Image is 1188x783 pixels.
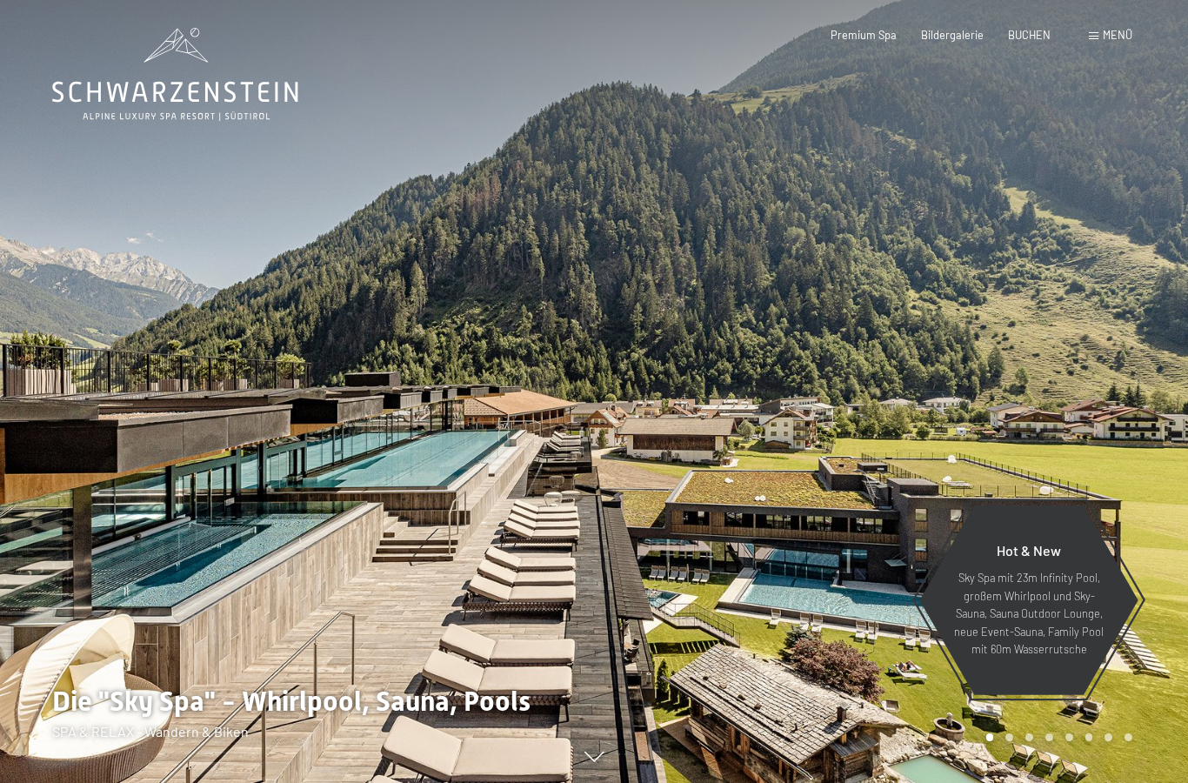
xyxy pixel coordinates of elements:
[997,542,1061,559] span: Hot & New
[1025,733,1033,741] div: Carousel Page 3
[1105,733,1112,741] div: Carousel Page 7
[921,28,984,42] a: Bildergalerie
[918,505,1139,696] a: Hot & New Sky Spa mit 23m Infinity Pool, großem Whirlpool und Sky-Sauna, Sauna Outdoor Lounge, ne...
[953,569,1105,658] p: Sky Spa mit 23m Infinity Pool, großem Whirlpool und Sky-Sauna, Sauna Outdoor Lounge, neue Event-S...
[1045,733,1053,741] div: Carousel Page 4
[1085,733,1093,741] div: Carousel Page 6
[986,733,994,741] div: Carousel Page 1 (Current Slide)
[1005,733,1013,741] div: Carousel Page 2
[1008,28,1051,42] a: BUCHEN
[980,733,1132,741] div: Carousel Pagination
[831,28,897,42] a: Premium Spa
[1103,28,1132,42] span: Menü
[1125,733,1132,741] div: Carousel Page 8
[1065,733,1073,741] div: Carousel Page 5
